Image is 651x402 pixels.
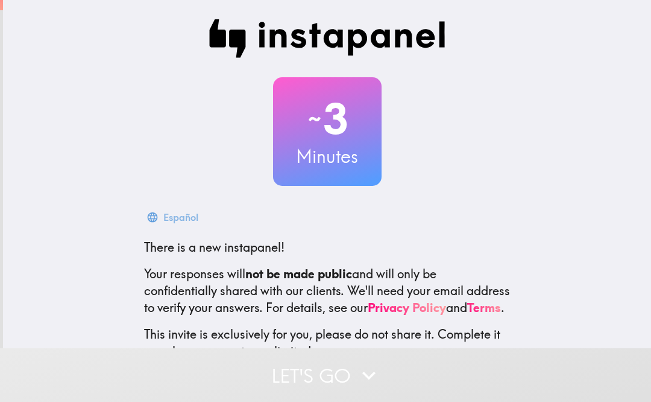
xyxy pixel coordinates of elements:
[144,240,285,255] span: There is a new instapanel!
[467,300,501,315] a: Terms
[144,326,511,360] p: This invite is exclusively for you, please do not share it. Complete it soon because spots are li...
[368,300,446,315] a: Privacy Policy
[306,101,323,137] span: ~
[163,209,198,226] div: Español
[245,266,352,281] b: not be made public
[273,94,382,144] h2: 3
[144,205,203,229] button: Español
[273,144,382,169] h3: Minutes
[209,19,445,58] img: Instapanel
[144,266,511,316] p: Your responses will and will only be confidentially shared with our clients. We'll need your emai...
